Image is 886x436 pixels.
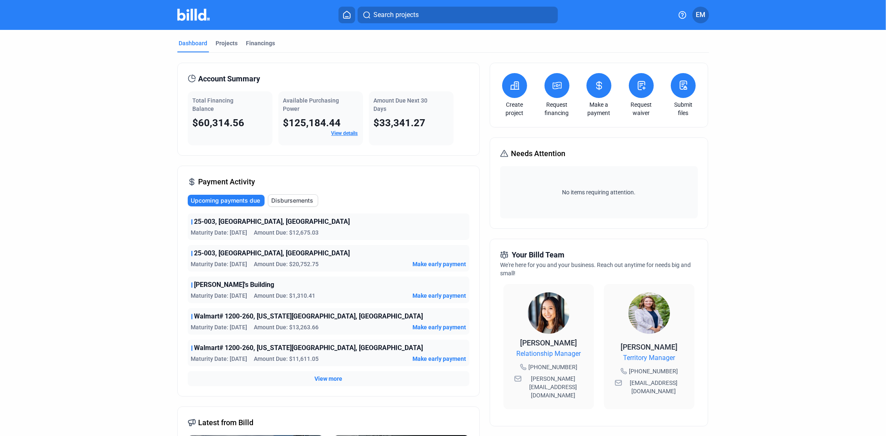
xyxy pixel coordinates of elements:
[254,323,319,331] span: Amount Due: $13,263.66
[199,176,255,188] span: Payment Activity
[500,100,529,117] a: Create project
[621,343,678,351] span: [PERSON_NAME]
[283,117,341,129] span: $125,184.44
[512,249,564,261] span: Your Billd Team
[696,10,705,20] span: EM
[503,188,695,196] span: No items requiring attention.
[268,194,318,207] button: Disbursements
[374,117,426,129] span: $33,341.27
[520,338,577,347] span: [PERSON_NAME]
[193,97,234,112] span: Total Financing Balance
[194,248,350,258] span: 25-003, [GEOGRAPHIC_DATA], [GEOGRAPHIC_DATA]
[373,10,419,20] span: Search projects
[191,323,248,331] span: Maturity Date: [DATE]
[500,262,691,277] span: We're here for you and your business. Reach out anytime for needs big and small!
[412,260,466,268] button: Make early payment
[314,375,342,383] button: View more
[358,7,558,23] button: Search projects
[692,7,709,23] button: EM
[528,363,577,371] span: [PHONE_NUMBER]
[191,196,260,205] span: Upcoming payments due
[374,97,428,112] span: Amount Due Next 30 Days
[254,355,319,363] span: Amount Due: $11,611.05
[584,100,614,117] a: Make a payment
[528,292,569,334] img: Relationship Manager
[191,291,248,300] span: Maturity Date: [DATE]
[629,367,678,375] span: [PHONE_NUMBER]
[194,311,423,321] span: Walmart# 1200-260, [US_STATE][GEOGRAPHIC_DATA], [GEOGRAPHIC_DATA]
[412,291,466,300] button: Make early payment
[199,417,254,429] span: Latest from Billd
[216,39,238,47] div: Projects
[177,9,210,21] img: Billd Company Logo
[628,292,670,334] img: Territory Manager
[254,228,319,237] span: Amount Due: $12,675.03
[194,343,423,353] span: Walmart# 1200-260, [US_STATE][GEOGRAPHIC_DATA], [GEOGRAPHIC_DATA]
[191,228,248,237] span: Maturity Date: [DATE]
[191,260,248,268] span: Maturity Date: [DATE]
[523,375,583,399] span: [PERSON_NAME][EMAIL_ADDRESS][DOMAIN_NAME]
[412,323,466,331] button: Make early payment
[283,97,339,112] span: Available Purchasing Power
[194,280,275,290] span: [PERSON_NAME]'s Building
[669,100,698,117] a: Submit files
[624,379,684,395] span: [EMAIL_ADDRESS][DOMAIN_NAME]
[246,39,275,47] div: Financings
[193,117,245,129] span: $60,314.56
[194,217,350,227] span: 25-003, [GEOGRAPHIC_DATA], [GEOGRAPHIC_DATA]
[272,196,314,205] span: Disbursements
[517,349,581,359] span: Relationship Manager
[412,355,466,363] button: Make early payment
[542,100,572,117] a: Request financing
[331,130,358,136] a: View details
[191,355,248,363] span: Maturity Date: [DATE]
[199,73,260,85] span: Account Summary
[511,148,565,159] span: Needs Attention
[627,100,656,117] a: Request waiver
[254,291,316,300] span: Amount Due: $1,310.41
[254,260,319,268] span: Amount Due: $20,752.75
[188,195,265,206] button: Upcoming payments due
[623,353,675,363] span: Territory Manager
[179,39,208,47] div: Dashboard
